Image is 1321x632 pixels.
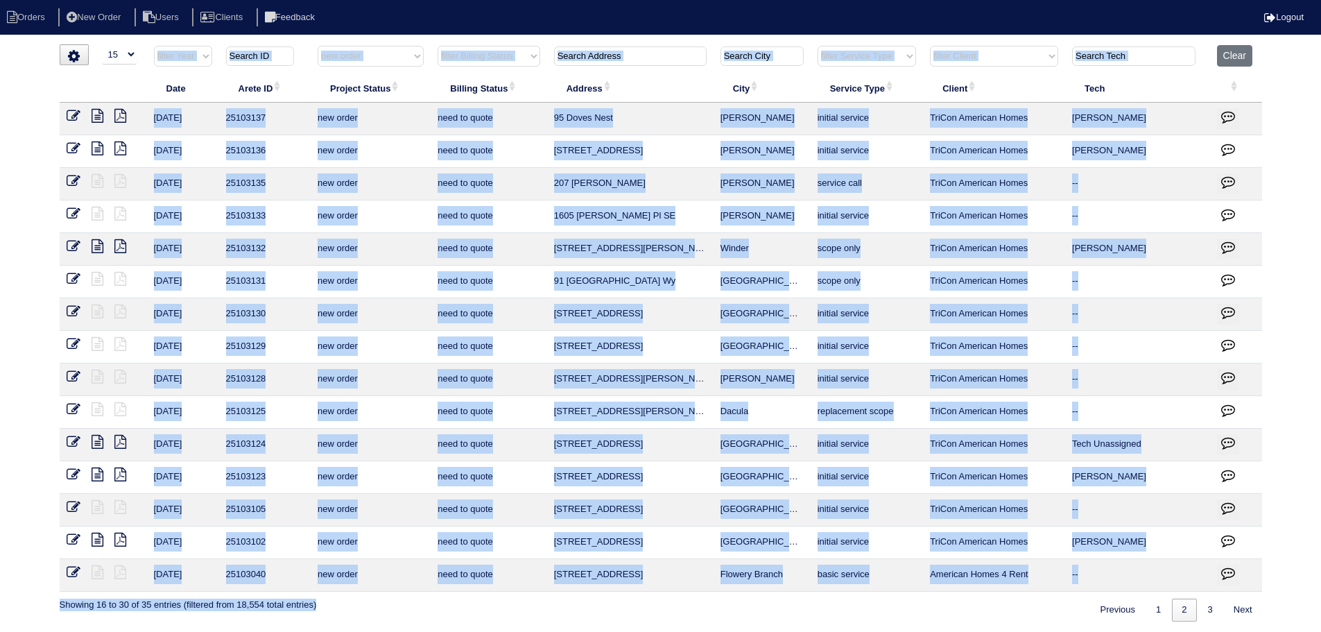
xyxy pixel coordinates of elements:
td: [PERSON_NAME] [714,103,811,135]
td: [STREET_ADDRESS] [547,527,714,559]
td: American Homes 4 Rent [923,559,1065,592]
td: 25103123 [219,461,311,494]
td: [DATE] [147,559,219,592]
td: new order [311,331,431,364]
td: -- [1065,266,1210,298]
input: Search Address [554,46,707,66]
td: initial service [811,103,923,135]
a: Clients [192,12,254,22]
td: TriCon American Homes [923,103,1065,135]
td: 1605 [PERSON_NAME] Pl SE [547,200,714,233]
td: TriCon American Homes [923,331,1065,364]
li: Clients [192,8,254,27]
td: new order [311,494,431,527]
td: [GEOGRAPHIC_DATA] [714,266,811,298]
td: need to quote [431,494,546,527]
td: [STREET_ADDRESS][PERSON_NAME] [547,233,714,266]
td: TriCon American Homes [923,494,1065,527]
td: [STREET_ADDRESS] [547,461,714,494]
td: -- [1065,364,1210,396]
td: initial service [811,200,923,233]
td: 95 Doves Nest [547,103,714,135]
td: need to quote [431,266,546,298]
td: TriCon American Homes [923,266,1065,298]
th: City: activate to sort column ascending [714,74,811,103]
td: 25103135 [219,168,311,200]
td: 25103124 [219,429,311,461]
td: Dacula [714,396,811,429]
td: need to quote [431,135,546,168]
td: [GEOGRAPHIC_DATA] [714,429,811,461]
td: TriCon American Homes [923,527,1065,559]
td: -- [1065,396,1210,429]
td: new order [311,461,431,494]
td: [PERSON_NAME] [714,135,811,168]
input: Search City [720,46,804,66]
td: 25103128 [219,364,311,396]
th: : activate to sort column ascending [1210,74,1262,103]
td: TriCon American Homes [923,233,1065,266]
td: [DATE] [147,331,219,364]
td: need to quote [431,168,546,200]
td: TriCon American Homes [923,429,1065,461]
td: initial service [811,494,923,527]
td: [STREET_ADDRESS] [547,429,714,461]
td: 25103129 [219,331,311,364]
td: [DATE] [147,200,219,233]
td: need to quote [431,103,546,135]
td: [DATE] [147,135,219,168]
td: new order [311,298,431,331]
div: Showing 16 to 30 of 35 entries (filtered from 18,554 total entries) [60,592,317,611]
a: Logout [1264,12,1304,22]
td: [DATE] [147,527,219,559]
td: [DATE] [147,396,219,429]
td: [STREET_ADDRESS][PERSON_NAME] [547,364,714,396]
td: Winder [714,233,811,266]
th: Billing Status: activate to sort column ascending [431,74,546,103]
a: Next [1224,599,1262,622]
td: -- [1065,298,1210,331]
td: scope only [811,266,923,298]
td: initial service [811,135,923,168]
td: need to quote [431,233,546,266]
td: new order [311,233,431,266]
li: New Order [58,8,132,27]
td: [GEOGRAPHIC_DATA] [714,331,811,364]
td: [GEOGRAPHIC_DATA] [714,494,811,527]
td: [GEOGRAPHIC_DATA] [714,298,811,331]
td: need to quote [431,298,546,331]
a: Previous [1090,599,1145,622]
td: need to quote [431,364,546,396]
td: [STREET_ADDRESS] [547,331,714,364]
td: new order [311,396,431,429]
td: TriCon American Homes [923,135,1065,168]
td: [DATE] [147,233,219,266]
td: new order [311,559,431,592]
a: New Order [58,12,132,22]
th: Date [147,74,219,103]
td: TriCon American Homes [923,298,1065,331]
td: initial service [811,429,923,461]
input: Search ID [226,46,294,66]
td: -- [1065,200,1210,233]
td: new order [311,429,431,461]
td: need to quote [431,396,546,429]
td: [PERSON_NAME] [1065,135,1210,168]
td: [DATE] [147,298,219,331]
td: 25103137 [219,103,311,135]
td: -- [1065,168,1210,200]
td: [GEOGRAPHIC_DATA] [714,461,811,494]
td: [STREET_ADDRESS] [547,298,714,331]
td: [DATE] [147,266,219,298]
th: Arete ID: activate to sort column ascending [219,74,311,103]
td: [PERSON_NAME] [1065,233,1210,266]
td: initial service [811,331,923,364]
td: 25103125 [219,396,311,429]
td: TriCon American Homes [923,461,1065,494]
td: 25103102 [219,527,311,559]
li: Users [135,8,190,27]
td: 25103136 [219,135,311,168]
a: 3 [1198,599,1223,622]
td: new order [311,135,431,168]
td: -- [1065,494,1210,527]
